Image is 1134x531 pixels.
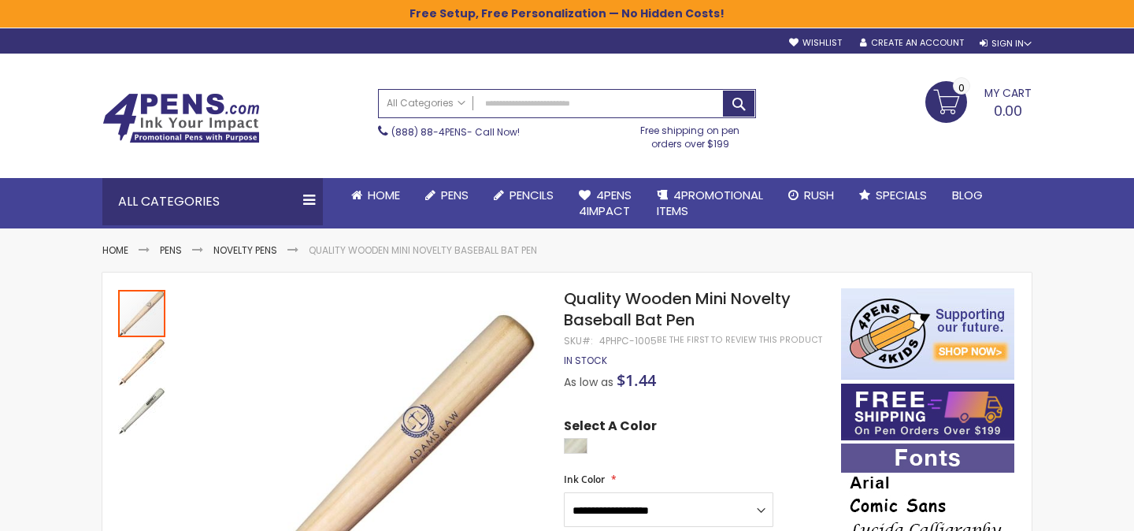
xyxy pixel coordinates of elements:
span: Blog [952,187,983,203]
a: Pens [413,178,481,213]
a: (888) 88-4PENS [391,125,467,139]
a: 0.00 0 [925,81,1032,121]
a: Be the first to review this product [657,334,822,346]
span: Quality Wooden Mini Novelty Baseball Bat Pen [564,288,791,331]
div: Natural Wood [564,438,587,454]
div: Quality Wooden Mini Novelty Baseball Bat Pen [118,288,167,337]
a: All Categories [379,90,473,116]
a: Wishlist [789,37,842,49]
span: - Call Now! [391,125,520,139]
a: Blog [939,178,995,213]
span: 0 [958,80,965,95]
span: $1.44 [617,369,656,391]
a: Rush [776,178,847,213]
img: Quality Wooden Mini Novelty Baseball Bat Pen [118,339,165,386]
div: Free shipping on pen orders over $199 [624,118,757,150]
span: 0.00 [994,101,1022,121]
span: 4PROMOTIONAL ITEMS [657,187,763,219]
div: Availability [564,355,607,367]
img: 4Pens Custom Pens and Promotional Products [102,93,260,143]
div: Quality Wooden Mini Novelty Baseball Bat Pen [118,337,167,386]
strong: SKU [564,334,593,347]
a: Pencils [481,178,566,213]
span: As low as [564,374,613,390]
div: Quality Wooden Mini Novelty Baseball Bat Pen [118,386,165,435]
a: Novelty Pens [213,243,277,257]
span: In stock [564,354,607,367]
span: All Categories [387,97,465,110]
img: Quality Wooden Mini Novelty Baseball Bat Pen [118,388,165,435]
span: Specials [876,187,927,203]
span: Pencils [510,187,554,203]
div: All Categories [102,178,323,225]
a: Create an Account [860,37,964,49]
a: Home [339,178,413,213]
span: Pens [441,187,469,203]
span: 4Pens 4impact [579,187,632,219]
div: 4PHPC-1005 [599,335,657,347]
a: Pens [160,243,182,257]
a: 4Pens4impact [566,178,644,229]
span: Home [368,187,400,203]
a: Home [102,243,128,257]
img: Free shipping on orders over $199 [841,384,1014,440]
a: 4PROMOTIONALITEMS [644,178,776,229]
a: Specials [847,178,939,213]
span: Ink Color [564,473,605,486]
img: 4pens 4 kids [841,288,1014,380]
div: Sign In [980,38,1032,50]
li: Quality Wooden Mini Novelty Baseball Bat Pen [309,244,537,257]
span: Rush [804,187,834,203]
span: Select A Color [564,418,657,439]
